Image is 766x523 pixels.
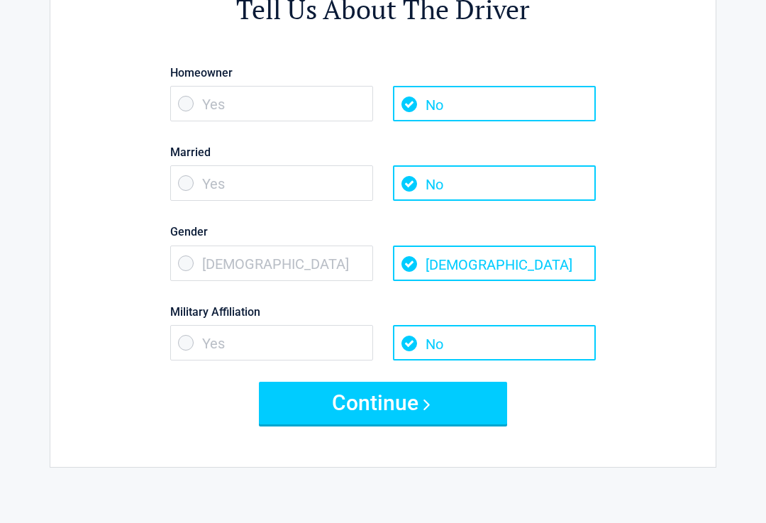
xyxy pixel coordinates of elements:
span: [DEMOGRAPHIC_DATA] [393,246,596,281]
span: No [393,325,596,360]
span: No [393,86,596,121]
label: Homeowner [170,63,596,82]
span: Yes [170,165,373,201]
span: No [393,165,596,201]
label: Military Affiliation [170,302,596,321]
span: [DEMOGRAPHIC_DATA] [170,246,373,281]
label: Married [170,143,596,162]
span: Yes [170,325,373,360]
button: Continue [259,382,507,424]
span: Yes [170,86,373,121]
label: Gender [170,222,596,241]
